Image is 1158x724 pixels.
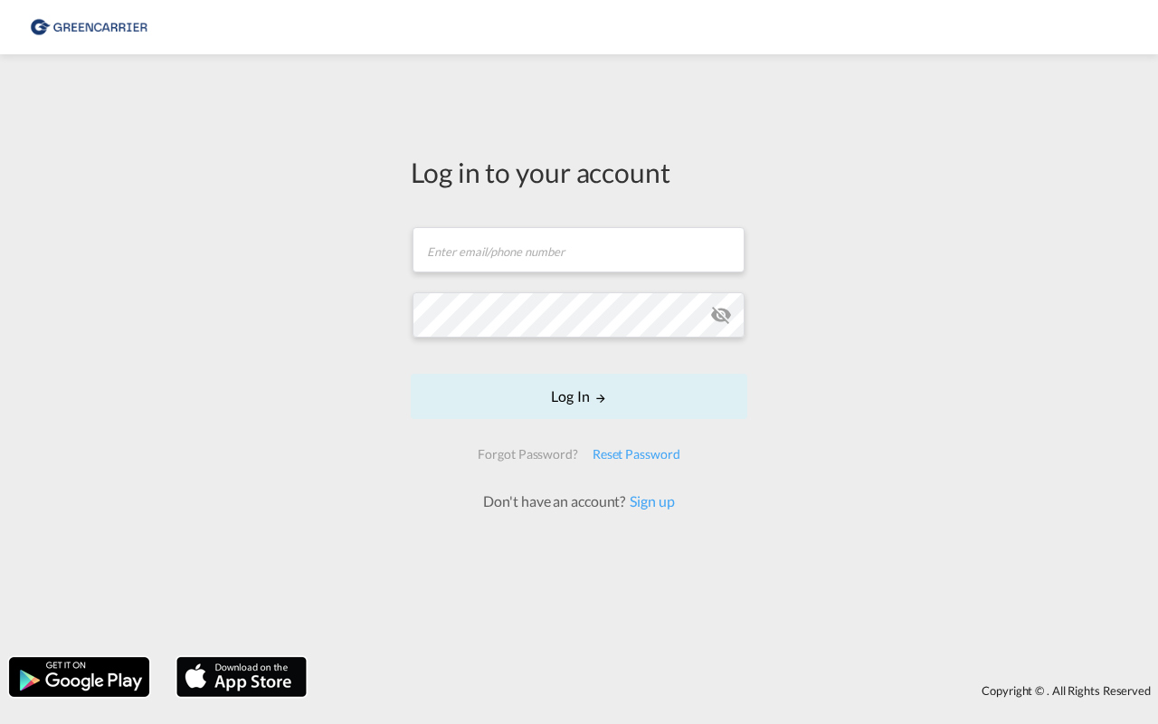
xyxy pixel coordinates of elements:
div: Don't have an account? [463,491,694,511]
img: google.png [7,655,151,699]
div: Copyright © . All Rights Reserved [316,675,1158,706]
div: Forgot Password? [470,438,584,471]
button: LOGIN [411,374,747,419]
img: apple.png [175,655,308,699]
input: Enter email/phone number [413,227,745,272]
img: b0b18ec08afe11efb1d4932555f5f09d.png [27,7,149,48]
div: Log in to your account [411,153,747,191]
a: Sign up [625,492,674,510]
div: Reset Password [585,438,688,471]
md-icon: icon-eye-off [710,304,732,326]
